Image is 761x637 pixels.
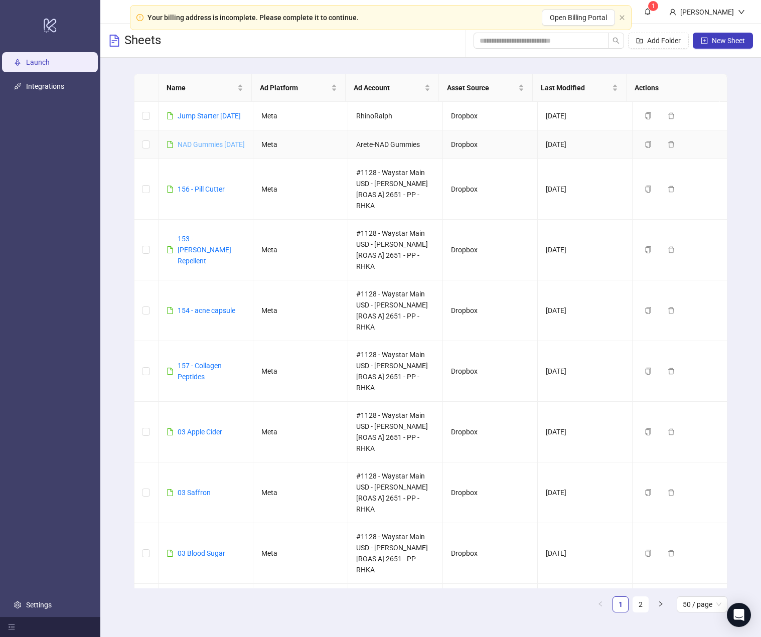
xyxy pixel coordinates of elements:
[167,428,174,435] span: file
[253,280,348,341] td: Meta
[619,15,625,21] button: close
[348,130,443,159] td: Arete-NAD Gummies
[178,140,245,148] a: NAD Gummies [DATE]
[348,159,443,220] td: #1128 - Waystar Main USD - [PERSON_NAME] [ROAS A] 2651 - PP - RHKA
[443,159,538,220] td: Dropbox
[348,341,443,402] td: #1128 - Waystar Main USD - [PERSON_NAME] [ROAS A] 2651 - PP - RHKA
[668,141,675,148] span: delete
[447,82,516,93] span: Asset Source
[167,307,174,314] span: file
[178,112,241,120] a: Jump Starter [DATE]
[136,14,143,21] span: exclamation-circle
[167,186,174,193] span: file
[443,130,538,159] td: Dropbox
[645,428,652,435] span: copy
[538,159,633,220] td: [DATE]
[253,523,348,584] td: Meta
[348,523,443,584] td: #1128 - Waystar Main USD - [PERSON_NAME] [ROAS A] 2651 - PP - RHKA
[8,623,15,630] span: menu-fold
[443,341,538,402] td: Dropbox
[443,462,538,523] td: Dropbox
[652,3,655,10] span: 1
[669,9,676,16] span: user
[677,596,727,612] div: Page Size
[443,220,538,280] td: Dropbox
[178,428,222,436] a: 03 Apple Cider
[26,601,52,609] a: Settings
[645,550,652,557] span: copy
[613,596,629,612] li: 1
[668,246,675,253] span: delete
[645,307,652,314] span: copy
[613,37,620,44] span: search
[253,220,348,280] td: Meta
[668,368,675,375] span: delete
[628,33,689,49] button: Add Folder
[613,597,628,612] a: 1
[124,33,161,49] h3: Sheets
[647,37,681,45] span: Add Folder
[167,141,174,148] span: file
[443,402,538,462] td: Dropbox
[541,82,610,93] span: Last Modified
[633,597,648,612] a: 2
[147,12,359,23] div: Your billing address is incomplete. Please complete it to continue.
[712,37,745,45] span: New Sheet
[701,37,708,44] span: plus-square
[167,82,236,93] span: Name
[348,102,443,130] td: RhinoRalph
[178,489,211,497] a: 03 Saffron
[683,597,721,612] span: 50 / page
[538,102,633,130] td: [DATE]
[348,462,443,523] td: #1128 - Waystar Main USD - [PERSON_NAME] [ROAS A] 2651 - PP - RHKA
[167,112,174,119] span: file
[538,280,633,341] td: [DATE]
[253,102,348,130] td: Meta
[538,220,633,280] td: [DATE]
[178,306,235,314] a: 154 - acne capsule
[167,550,174,557] span: file
[727,603,751,627] div: Open Intercom Messenger
[439,74,533,102] th: Asset Source
[108,35,120,47] span: file-text
[668,550,675,557] span: delete
[648,1,658,11] sup: 1
[538,462,633,523] td: [DATE]
[443,523,538,584] td: Dropbox
[592,596,608,612] button: left
[538,341,633,402] td: [DATE]
[167,368,174,375] span: file
[676,7,738,18] div: [PERSON_NAME]
[668,489,675,496] span: delete
[645,141,652,148] span: copy
[253,402,348,462] td: Meta
[260,82,329,93] span: Ad Platform
[597,601,603,607] span: left
[178,362,222,381] a: 157 - Collagen Peptides
[26,58,50,66] a: Launch
[167,489,174,496] span: file
[348,402,443,462] td: #1128 - Waystar Main USD - [PERSON_NAME] [ROAS A] 2651 - PP - RHKA
[159,74,252,102] th: Name
[178,185,225,193] a: 156 - Pill Cutter
[443,102,538,130] td: Dropbox
[645,112,652,119] span: copy
[658,601,664,607] span: right
[538,523,633,584] td: [DATE]
[644,8,651,15] span: bell
[668,186,675,193] span: delete
[645,246,652,253] span: copy
[668,428,675,435] span: delete
[645,368,652,375] span: copy
[346,74,439,102] th: Ad Account
[538,130,633,159] td: [DATE]
[252,74,346,102] th: Ad Platform
[550,14,607,22] span: Open Billing Portal
[178,549,225,557] a: 03 Blood Sugar
[533,74,627,102] th: Last Modified
[542,10,615,26] button: Open Billing Portal
[348,220,443,280] td: #1128 - Waystar Main USD - [PERSON_NAME] [ROAS A] 2651 - PP - RHKA
[668,112,675,119] span: delete
[645,489,652,496] span: copy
